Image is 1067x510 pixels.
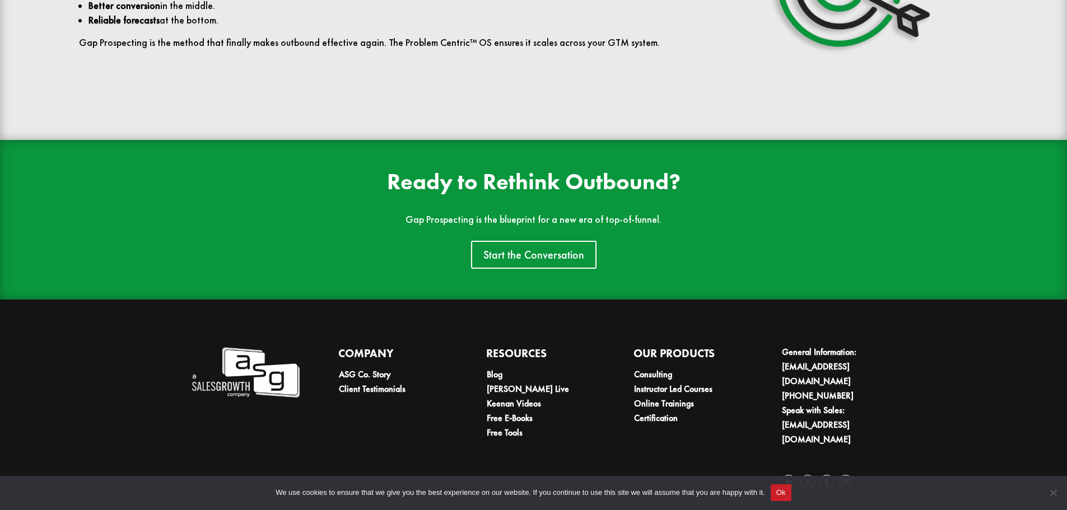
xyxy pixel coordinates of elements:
a: Online Trainings [634,397,694,409]
a: [EMAIL_ADDRESS][DOMAIN_NAME] [782,419,851,445]
li: General Information: [782,345,891,389]
p: at the bottom. [88,13,668,27]
a: [PERSON_NAME] Live [487,383,569,395]
a: Follow on Instagram [838,475,853,489]
a: Certification [634,412,678,424]
button: Ok [771,484,791,501]
span: No [1047,487,1059,498]
strong: Reliable forecasts [88,14,160,26]
a: Consulting [634,368,672,380]
h4: Company [338,345,448,367]
span: We use cookies to ensure that we give you the best experience on our website. If you continue to ... [276,487,765,498]
a: ASG Co. Story [339,368,391,380]
li: Speak with Sales: [782,403,891,447]
a: Follow on LinkedIn [781,475,796,489]
p: Gap Prospecting is the method that finally makes outbound effective again. The Problem Centric™ O... [79,37,669,49]
a: [EMAIL_ADDRESS][DOMAIN_NAME] [782,361,851,387]
h4: Resources [486,345,595,367]
p: Gap Prospecting is the blueprint for a new era of top-of-funnel. [257,214,810,226]
a: Keenan Videos [487,397,541,409]
a: Client Testimonials [339,383,406,395]
a: Follow on Facebook [819,475,834,489]
a: Free Tools [487,427,523,438]
img: A Sales Growth Company [190,345,300,400]
h4: Our Products [633,345,743,367]
a: [PHONE_NUMBER] [782,390,854,401]
a: Follow on X [800,475,815,489]
a: Blog [487,368,502,380]
a: Free E-Books [487,412,533,424]
a: Start the Conversation [471,241,597,269]
h2: Ready to Rethink Outbound? [257,171,810,199]
a: Instructor Led Courses [634,383,712,395]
